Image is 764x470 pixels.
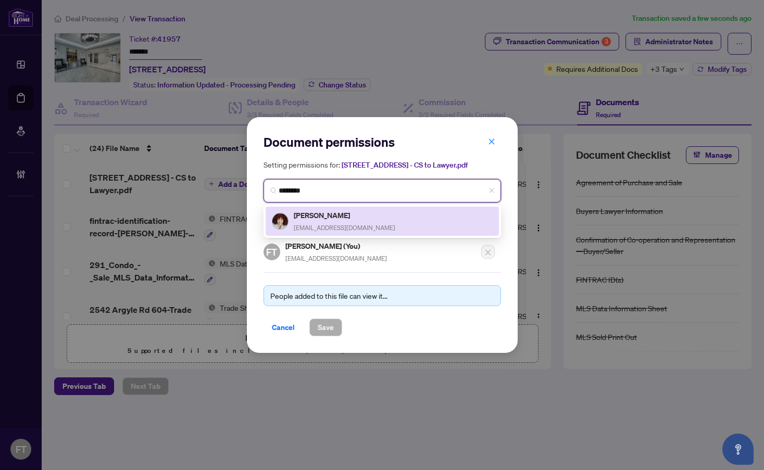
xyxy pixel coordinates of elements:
div: People added to this file can view it... [270,290,494,301]
span: [EMAIL_ADDRESS][DOMAIN_NAME] [285,255,387,262]
img: search_icon [270,187,277,194]
span: close [488,138,495,145]
h5: [PERSON_NAME] (You) [285,240,387,252]
button: Cancel [264,319,303,336]
span: close [489,187,495,194]
img: Profile Icon [272,213,288,229]
h5: Setting permissions for: [264,159,501,171]
span: [STREET_ADDRESS] - CS to Lawyer.pdf [342,160,468,170]
h2: Document permissions [264,134,501,150]
h5: [PERSON_NAME] [294,209,395,221]
span: FT [266,245,277,259]
button: Open asap [722,434,754,465]
span: [EMAIL_ADDRESS][DOMAIN_NAME] [294,224,395,232]
button: Save [309,319,342,336]
span: Cancel [272,319,295,336]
